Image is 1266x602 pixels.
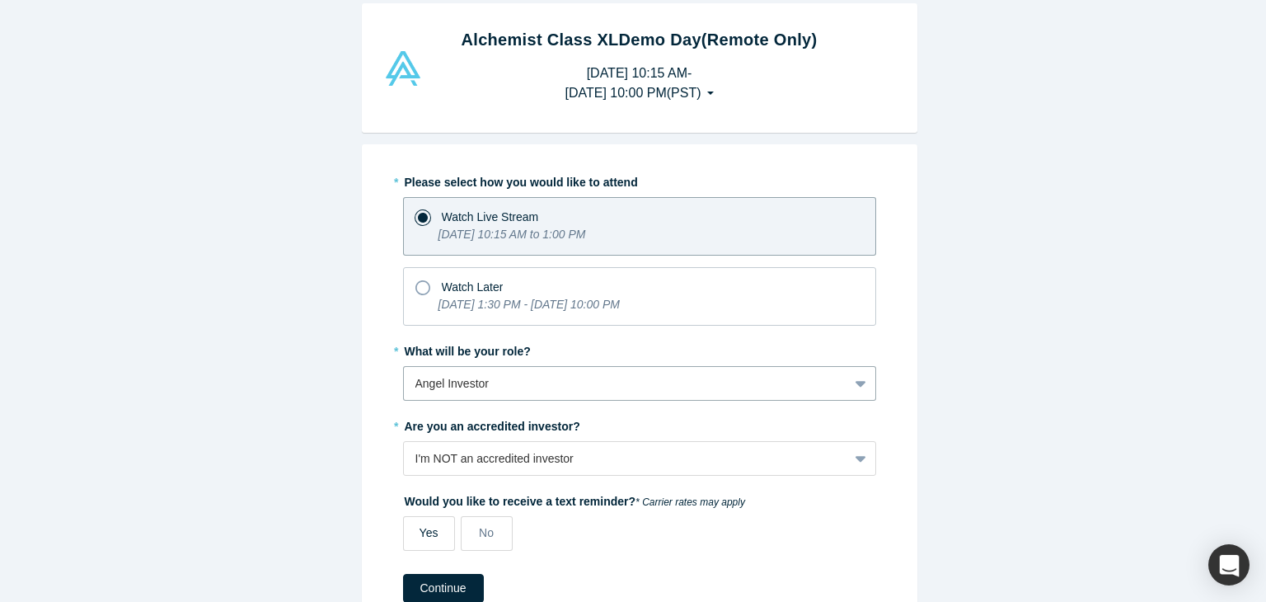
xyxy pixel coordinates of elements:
[403,487,876,510] label: Would you like to receive a text reminder?
[547,58,730,109] button: [DATE] 10:15 AM-[DATE] 10:00 PM(PST)
[415,450,837,468] div: I'm NOT an accredited investor
[420,526,438,539] span: Yes
[383,51,423,86] img: Alchemist Vault Logo
[479,526,494,539] span: No
[403,337,876,360] label: What will be your role?
[462,31,818,49] strong: Alchemist Class XL Demo Day (Remote Only)
[403,412,876,435] label: Are you an accredited investor?
[442,280,504,294] span: Watch Later
[635,496,745,508] em: * Carrier rates may apply
[442,210,539,223] span: Watch Live Stream
[438,298,620,311] i: [DATE] 1:30 PM - [DATE] 10:00 PM
[438,228,586,241] i: [DATE] 10:15 AM to 1:00 PM
[403,168,876,191] label: Please select how you would like to attend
